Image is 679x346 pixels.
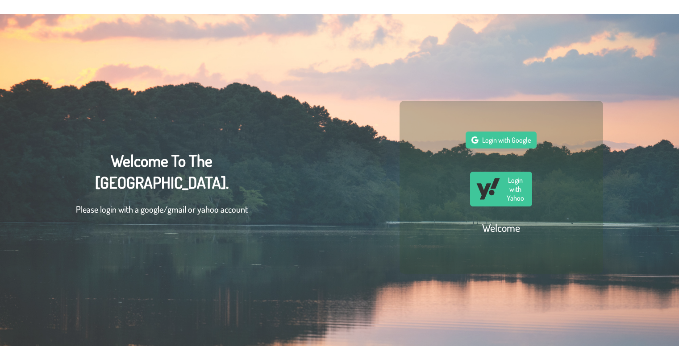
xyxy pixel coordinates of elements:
[470,172,532,206] button: Login with Yahoo
[482,221,520,235] h2: Welcome
[466,132,537,148] button: Login with Google
[504,176,527,202] span: Login with Yahoo
[76,150,248,225] div: Welcome To The [GEOGRAPHIC_DATA].
[482,136,531,144] span: Login with Google
[76,202,248,216] p: Please login with a google/gmail or yahoo account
